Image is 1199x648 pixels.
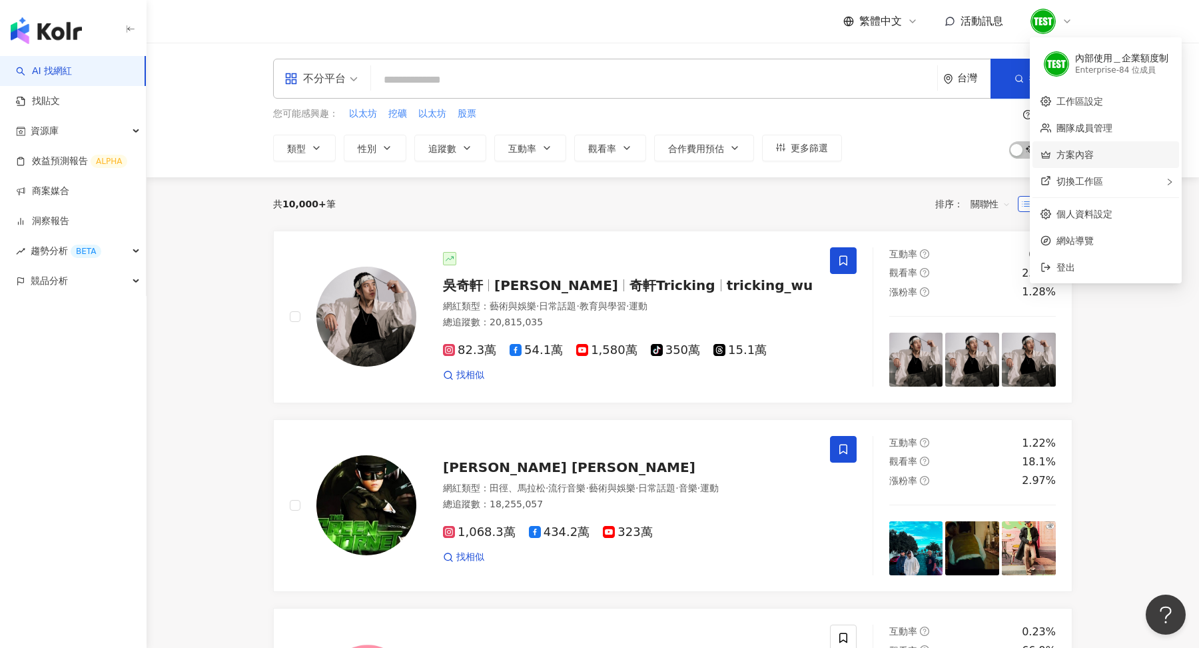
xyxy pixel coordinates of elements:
span: 田徑、馬拉松 [490,483,546,493]
span: · [626,301,629,311]
button: 性別 [344,135,406,161]
span: 82.3萬 [443,343,496,357]
span: 54.1萬 [510,343,563,357]
a: 商案媒合 [16,185,69,198]
span: 350萬 [651,343,700,357]
span: 互動率 [889,626,917,637]
div: 不分平台 [284,68,346,89]
a: 找相似 [443,369,484,382]
span: 奇軒Tricking [629,277,715,293]
span: 1,580萬 [576,343,637,357]
span: 15.1萬 [713,343,767,357]
span: · [546,483,548,493]
button: 以太坊 [348,107,378,121]
div: 內部使用＿企業額度制 [1075,52,1168,65]
span: 1,068.3萬 [443,525,516,539]
a: searchAI 找網紅 [16,65,72,78]
span: 股票 [458,107,476,121]
img: post-image [889,333,943,387]
div: 0.23% [1022,625,1056,639]
img: unnamed.png [1044,51,1069,77]
span: 日常話題 [539,301,576,311]
img: unnamed.png [1030,9,1056,34]
span: 音樂 [679,483,697,493]
button: 更多篩選 [762,135,842,161]
span: question-circle [920,438,929,447]
span: 找相似 [456,551,484,564]
div: 25.8% [1022,266,1056,281]
span: question-circle [920,287,929,297]
button: 互動率 [494,135,566,161]
span: 藝術與娛樂 [490,301,536,311]
span: 藝術與娛樂 [589,483,635,493]
span: 趨勢分析 [31,236,101,266]
div: 總追蹤數 ： 20,815,035 [443,316,814,329]
a: 方案內容 [1056,149,1094,160]
span: question-circle [920,627,929,636]
span: [PERSON_NAME] [494,277,618,293]
span: 互動率 [508,143,536,154]
span: · [576,301,579,311]
div: Enterprise - 84 位成員 [1075,65,1168,76]
a: 效益預測報告ALPHA [16,155,127,168]
div: 台灣 [957,73,991,84]
img: KOL Avatar [316,267,416,367]
span: question-circle [920,268,929,277]
div: 18.1% [1022,455,1056,469]
span: rise [16,247,25,256]
div: 排序： [935,193,1018,215]
span: · [697,483,700,493]
a: 個人資料設定 [1056,209,1112,219]
span: 您可能感興趣： [273,107,338,121]
span: 10,000+ [282,199,326,209]
span: 追蹤數 [428,143,456,154]
span: 資源庫 [31,116,59,146]
button: 追蹤數 [414,135,486,161]
span: 漲粉率 [889,287,917,297]
span: · [586,483,588,493]
div: 1.22% [1022,436,1056,451]
button: 類型 [273,135,336,161]
span: appstore [284,72,298,85]
button: 以太坊 [418,107,447,121]
span: 互動率 [889,249,917,259]
div: 0.3% [1028,247,1056,262]
span: 繁體中文 [859,14,902,29]
span: 吳奇軒 [443,277,483,293]
span: · [635,483,638,493]
span: 互動率 [889,437,917,448]
span: 活動訊息 [961,15,1003,27]
img: KOL Avatar [316,455,416,555]
a: 找貼文 [16,95,60,108]
span: question-circle [920,457,929,466]
button: 合作費用預估 [654,135,754,161]
span: 以太坊 [418,107,446,121]
span: right [1166,178,1174,186]
span: 性別 [358,143,376,154]
span: 網站導覽 [1056,233,1171,248]
span: 挖礦 [388,107,407,121]
span: 登出 [1056,262,1075,273]
img: logo [11,17,82,44]
span: question-circle [1023,110,1032,119]
span: · [536,301,539,311]
iframe: Help Scout Beacon - Open [1146,595,1186,635]
img: post-image [945,333,999,387]
span: 更多篩選 [791,143,828,153]
span: 找相似 [456,369,484,382]
span: 434.2萬 [529,525,590,539]
span: 教育與學習 [580,301,626,311]
img: post-image [1002,333,1056,387]
img: post-image [1002,521,1056,575]
span: 運動 [629,301,647,311]
div: 2.97% [1022,473,1056,488]
span: 流行音樂 [548,483,586,493]
a: 找相似 [443,551,484,564]
span: 搜尋 [1029,73,1048,84]
button: 搜尋 [991,59,1072,99]
span: 切換工作區 [1056,176,1103,187]
div: BETA [71,245,101,258]
span: 運動 [700,483,719,493]
button: 觀看率 [574,135,646,161]
span: tricking_wu [727,277,813,293]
